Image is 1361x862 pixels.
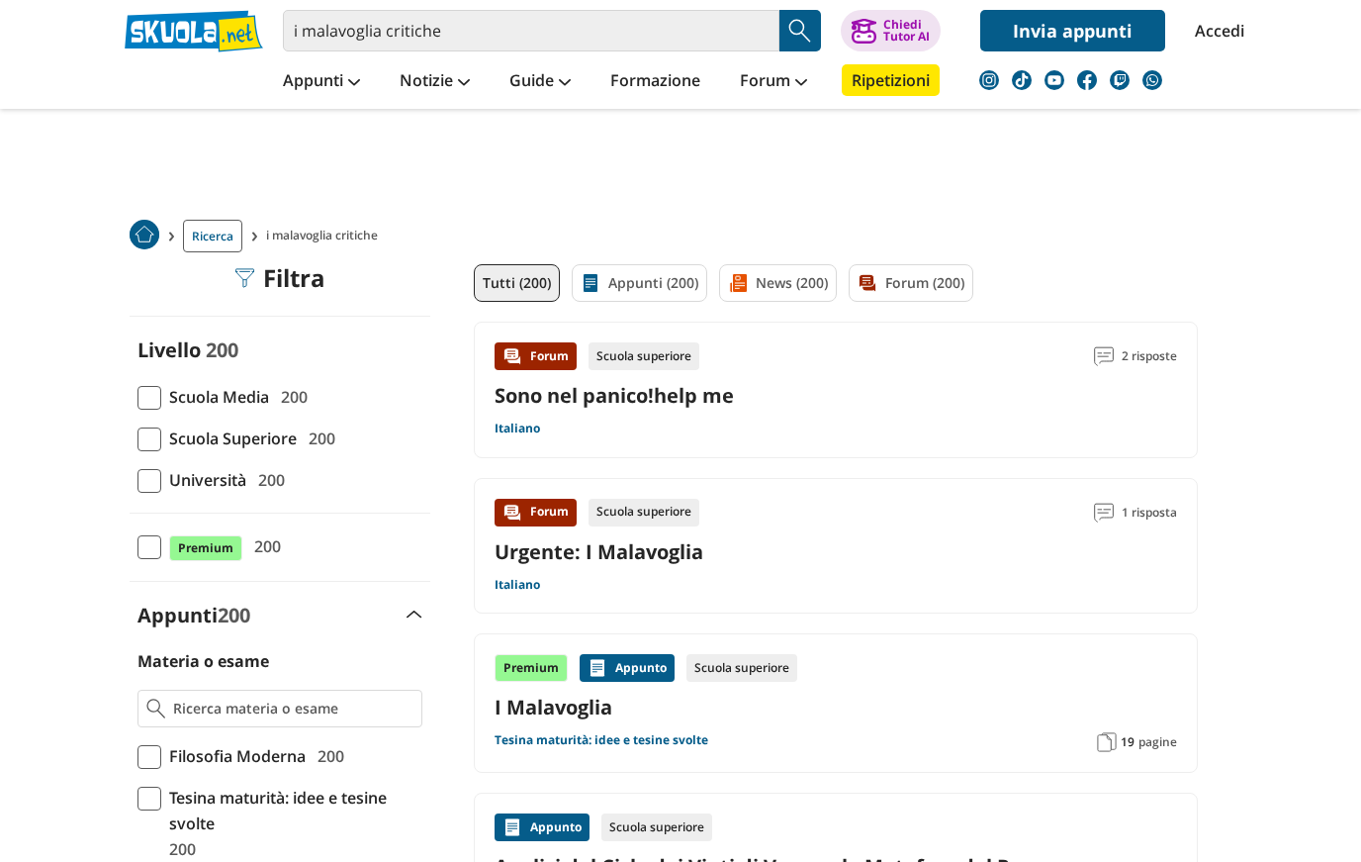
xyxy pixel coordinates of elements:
[407,611,422,619] img: Apri e chiudi sezione
[979,70,999,90] img: instagram
[883,19,930,43] div: Chiedi Tutor AI
[218,602,250,628] span: 200
[250,467,285,493] span: 200
[206,336,238,363] span: 200
[173,699,413,718] input: Ricerca materia o esame
[246,533,281,559] span: 200
[858,273,877,293] img: Forum filtro contenuto
[495,499,577,527] div: Forum
[785,16,815,46] img: Cerca appunti, riassunti o versioni
[502,817,522,837] img: Appunti contenuto
[495,382,734,409] a: Sono nel panico!help me
[161,384,269,410] span: Scuola Media
[161,743,306,769] span: Filosofia Moderna
[849,264,973,302] a: Forum (200)
[495,654,568,682] div: Premium
[589,499,699,527] div: Scuola superiore
[137,650,269,672] label: Materia o esame
[1142,70,1162,90] img: WhatsApp
[161,836,196,862] span: 200
[1097,732,1117,752] img: Pagine
[601,814,712,841] div: Scuola superiore
[588,658,607,678] img: Appunti contenuto
[1121,734,1134,750] span: 19
[504,64,576,100] a: Guide
[686,654,797,682] div: Scuola superiore
[183,220,242,252] a: Ricerca
[1122,342,1177,370] span: 2 risposte
[572,264,707,302] a: Appunti (200)
[161,467,246,493] span: Università
[395,64,475,100] a: Notizie
[1138,734,1177,750] span: pagine
[474,264,560,302] a: Tutti (200)
[735,64,812,100] a: Forum
[1094,346,1114,366] img: Commenti lettura
[283,10,779,51] input: Cerca appunti, riassunti o versioni
[841,10,941,51] button: ChiediTutor AI
[130,220,159,249] img: Home
[266,220,386,252] span: i malavoglia critiche
[161,785,422,836] span: Tesina maturità: idee e tesine svolte
[495,577,540,593] a: Italiano
[273,384,308,410] span: 200
[235,268,255,288] img: Filtra filtri mobile
[301,426,335,451] span: 200
[842,64,940,96] a: Ripetizioni
[495,421,540,436] a: Italiano
[1077,70,1097,90] img: facebook
[605,64,705,100] a: Formazione
[1195,10,1236,51] a: Accedi
[1110,70,1130,90] img: twitch
[495,732,708,748] a: Tesina maturità: idee e tesine svolte
[779,10,821,51] button: Search Button
[169,535,242,561] span: Premium
[589,342,699,370] div: Scuola superiore
[137,336,201,363] label: Livello
[495,694,1177,720] a: I Malavoglia
[161,426,297,451] span: Scuola Superiore
[495,814,590,841] div: Appunto
[1094,503,1114,523] img: Commenti lettura
[235,264,325,292] div: Filtra
[1044,70,1064,90] img: youtube
[1012,70,1032,90] img: tiktok
[146,699,165,718] img: Ricerca materia o esame
[502,503,522,523] img: Forum contenuto
[495,538,703,565] a: Urgente: I Malavoglia
[130,220,159,252] a: Home
[728,273,748,293] img: News filtro contenuto
[310,743,344,769] span: 200
[502,346,522,366] img: Forum contenuto
[278,64,365,100] a: Appunti
[719,264,837,302] a: News (200)
[495,342,577,370] div: Forum
[581,273,600,293] img: Appunti filtro contenuto
[580,654,675,682] div: Appunto
[137,602,250,628] label: Appunti
[980,10,1165,51] a: Invia appunti
[1122,499,1177,527] span: 1 risposta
